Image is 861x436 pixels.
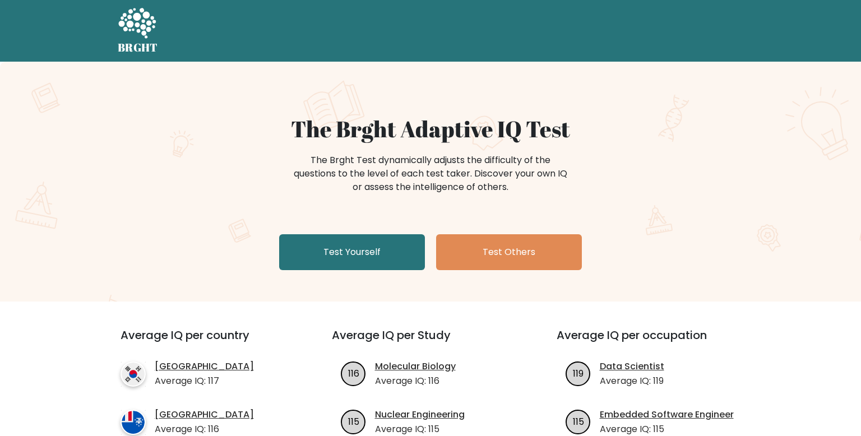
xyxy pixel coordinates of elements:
[600,360,664,373] a: Data Scientist
[600,374,664,388] p: Average IQ: 119
[557,328,754,355] h3: Average IQ per occupation
[155,374,254,388] p: Average IQ: 117
[155,423,254,436] p: Average IQ: 116
[155,360,254,373] a: [GEOGRAPHIC_DATA]
[118,41,158,54] h5: BRGHT
[279,234,425,270] a: Test Yourself
[155,408,254,421] a: [GEOGRAPHIC_DATA]
[121,361,146,387] img: country
[118,4,158,57] a: BRGHT
[348,367,359,379] text: 116
[375,360,456,373] a: Molecular Biology
[290,154,571,194] div: The Brght Test dynamically adjusts the difficulty of the questions to the level of each test take...
[121,410,146,435] img: country
[157,115,704,142] h1: The Brght Adaptive IQ Test
[121,328,291,355] h3: Average IQ per country
[436,234,582,270] a: Test Others
[600,408,734,421] a: Embedded Software Engineer
[375,408,465,421] a: Nuclear Engineering
[348,415,359,428] text: 115
[375,374,456,388] p: Average IQ: 116
[572,415,584,428] text: 115
[332,328,530,355] h3: Average IQ per Study
[600,423,734,436] p: Average IQ: 115
[573,367,584,379] text: 119
[375,423,465,436] p: Average IQ: 115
